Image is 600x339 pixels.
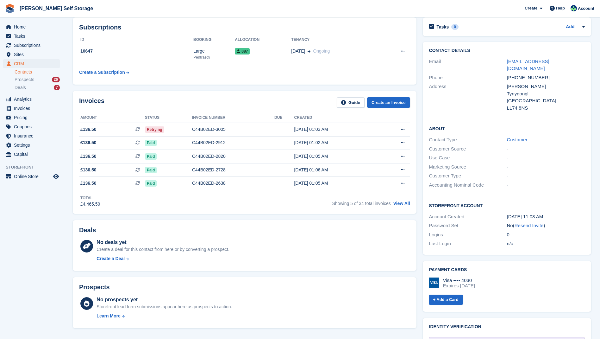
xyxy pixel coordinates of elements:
div: No deals yet [97,239,229,246]
div: [DATE] 01:05 AM [294,180,377,187]
a: menu [3,113,60,122]
span: Home [14,22,52,31]
span: Tasks [14,32,52,41]
img: Visa Logo [429,278,439,288]
a: menu [3,131,60,140]
div: Create a Subscription [79,69,125,76]
h2: Identity verification [429,324,585,329]
div: [DATE] 11:03 AM [507,213,585,221]
span: £136.50 [80,139,97,146]
div: Storefront lead form submissions appear here as prospects to action. [97,304,232,310]
th: Allocation [235,35,291,45]
h2: Tasks [437,24,449,30]
h2: Payment cards [429,267,585,272]
div: n/a [507,240,585,247]
span: Retrying [145,126,164,133]
span: Invoices [14,104,52,113]
a: Contacts [15,69,60,75]
div: Customer Source [429,145,507,153]
div: Visa •••• 4030 [443,278,475,283]
a: menu [3,122,60,131]
a: Preview store [52,173,60,180]
a: Resend Invite [515,223,544,228]
a: Create a Subscription [79,67,129,78]
div: Marketing Source [429,163,507,171]
span: Pricing [14,113,52,122]
a: menu [3,104,60,113]
a: Deals 7 [15,84,60,91]
h2: About [429,125,585,131]
img: Dafydd Pritchard [571,5,577,11]
a: View All [393,201,410,206]
a: menu [3,41,60,50]
div: Customer Type [429,172,507,180]
a: menu [3,50,60,59]
span: £136.50 [80,167,97,173]
a: menu [3,95,60,104]
div: Learn More [97,313,120,319]
div: [GEOGRAPHIC_DATA] [507,97,585,105]
span: Subscriptions [14,41,52,50]
th: ID [79,35,193,45]
a: menu [3,150,60,159]
div: Create a Deal [97,255,125,262]
span: Paid [145,153,157,160]
div: C44B02ED-2638 [192,180,274,187]
div: Use Case [429,154,507,162]
h2: Storefront Account [429,202,585,208]
div: C44B02ED-2820 [192,153,274,160]
th: Booking [193,35,235,45]
div: Last Login [429,240,507,247]
span: Capital [14,150,52,159]
a: Add [566,23,574,31]
div: - [507,172,585,180]
div: [DATE] 01:03 AM [294,126,377,133]
span: 087 [235,48,250,54]
div: Large [193,48,235,54]
span: Ongoing [313,48,330,54]
a: Create a Deal [97,255,229,262]
th: Created [294,113,377,123]
div: 7 [54,85,60,90]
h2: Invoices [79,97,104,108]
div: No prospects yet [97,296,232,304]
div: Accounting Nominal Code [429,182,507,189]
div: [DATE] 01:05 AM [294,153,377,160]
div: 0 [451,24,459,30]
span: CRM [14,59,52,68]
span: £136.50 [80,126,97,133]
div: Pentraeth [193,54,235,60]
div: 0 [507,231,585,239]
div: [DATE] 01:06 AM [294,167,377,173]
div: Logins [429,231,507,239]
th: Amount [79,113,145,123]
span: Online Store [14,172,52,181]
div: C44B02ED-2728 [192,167,274,173]
div: [DATE] 01:02 AM [294,139,377,146]
div: [PHONE_NUMBER] [507,74,585,81]
span: Analytics [14,95,52,104]
div: Password Set [429,222,507,229]
span: Deals [15,85,26,91]
h2: Prospects [79,284,110,291]
span: Paid [145,140,157,146]
a: Learn More [97,313,232,319]
div: Account Created [429,213,507,221]
h2: Deals [79,227,96,234]
span: Sites [14,50,52,59]
a: Prospects 26 [15,76,60,83]
span: Paid [145,167,157,173]
div: Address [429,83,507,112]
a: menu [3,32,60,41]
span: Prospects [15,77,34,83]
div: C44B02ED-3005 [192,126,274,133]
h2: Subscriptions [79,24,410,31]
div: No [507,222,585,229]
a: menu [3,22,60,31]
a: + Add a Card [429,295,463,305]
span: £136.50 [80,180,97,187]
div: 10647 [79,48,193,54]
div: Contact Type [429,136,507,144]
span: Paid [145,180,157,187]
div: Tynygongl [507,90,585,98]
